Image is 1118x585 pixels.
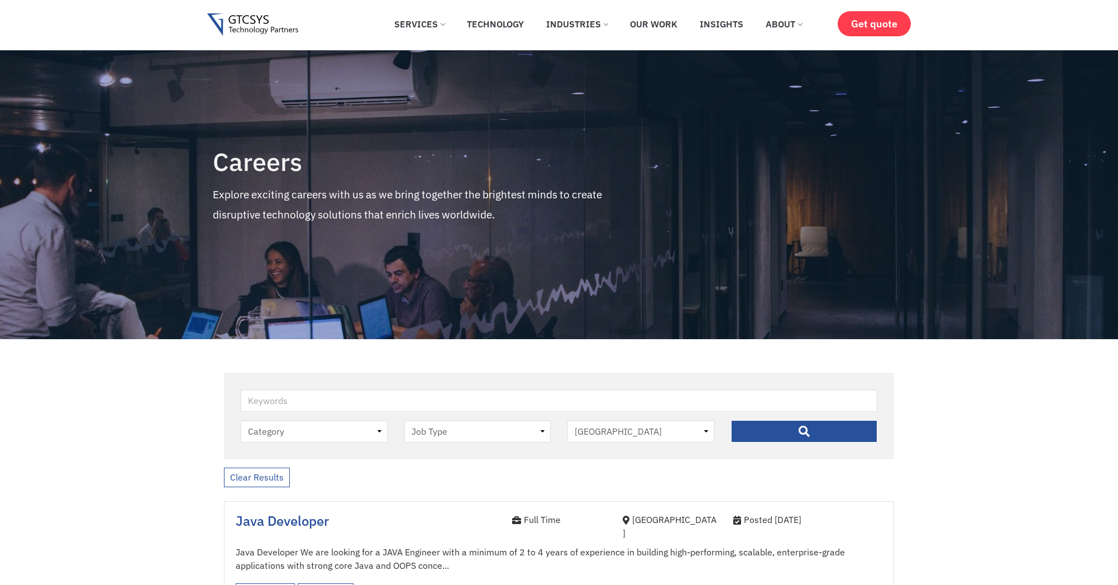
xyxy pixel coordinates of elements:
a: Java Developer [236,512,329,530]
a: Technology [458,12,532,36]
p: Explore exciting careers with us as we bring together the brightest minds to create disruptive te... [213,184,642,225]
img: Gtcsys logo [207,13,298,36]
a: Services [386,12,453,36]
a: Get quote [838,11,911,36]
div: [GEOGRAPHIC_DATA] [623,513,716,540]
a: About [757,12,810,36]
a: Clear Results [224,468,290,487]
input:  [731,420,878,443]
div: Full Time [512,513,606,526]
a: Insights [691,12,752,36]
span: Get quote [851,18,897,30]
p: Java Developer We are looking for a JAVA Engineer with a minimum of 2 to 4 years of experience in... [236,545,882,572]
div: Posted [DATE] [733,513,882,526]
h4: Careers [213,148,642,176]
a: Industries [538,12,616,36]
a: Our Work [622,12,686,36]
input: Keywords [241,389,877,412]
